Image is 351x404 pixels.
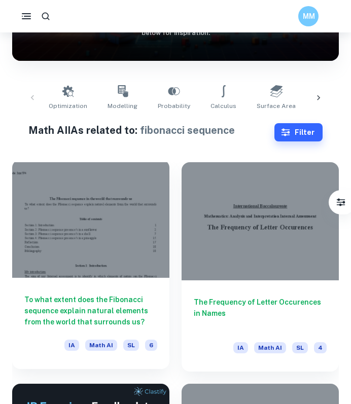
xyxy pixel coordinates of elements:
[140,124,235,136] span: fibonacci sequence
[145,340,157,351] span: 6
[257,101,296,111] span: Surface Area
[331,192,351,212] button: Filter
[123,340,139,351] span: SL
[64,340,79,351] span: IA
[233,342,248,353] span: IA
[28,123,274,138] h1: Math AI IAs related to:
[274,123,323,141] button: Filter
[12,162,169,372] a: To what extent does the Fibonacci sequence explain natural elements from the world that surrounds...
[298,6,319,26] button: MM
[194,297,327,330] h6: The Frequency of Letter Occurences in Names
[314,342,327,353] span: 4
[158,101,190,111] span: Probability
[210,101,236,111] span: Calculus
[108,101,137,111] span: Modelling
[85,340,117,351] span: Math AI
[182,162,339,372] a: The Frequency of Letter Occurences in NamesIAMath AISL4
[254,342,286,353] span: Math AI
[303,11,314,22] h6: MM
[49,101,87,111] span: Optimization
[292,342,308,353] span: SL
[24,294,157,327] h6: To what extent does the Fibonacci sequence explain natural elements from the world that surrounds...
